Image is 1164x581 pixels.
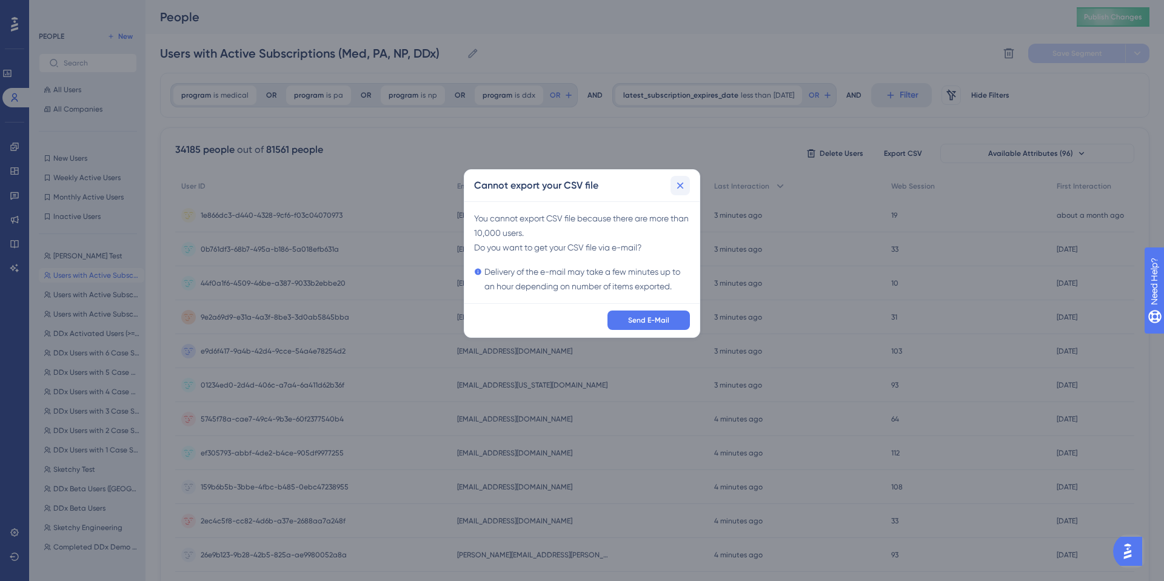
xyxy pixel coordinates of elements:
[1113,533,1149,569] iframe: UserGuiding AI Assistant Launcher
[28,3,76,18] span: Need Help?
[474,211,690,294] div: You cannot export CSV file because there are more than 10,000 users . Do you want to get your CSV...
[474,264,690,294] div: Delivery of the e-mail may take a few minutes up to an hour depending on number of items exported.
[628,315,669,325] span: Send E-Mail
[474,178,598,193] h2: Cannot export your CSV file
